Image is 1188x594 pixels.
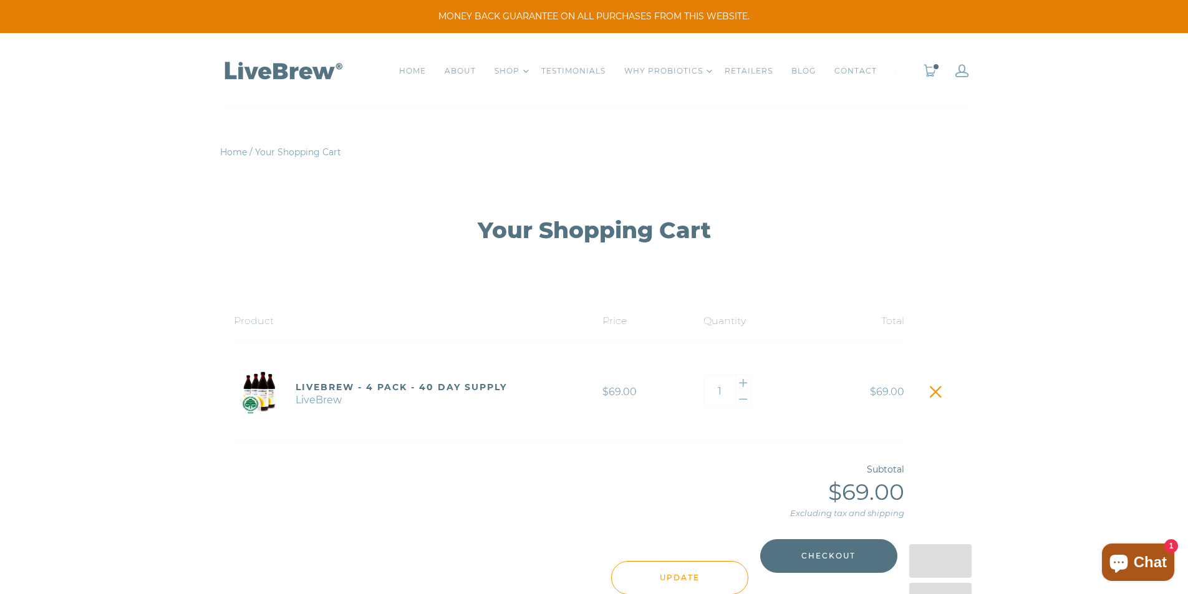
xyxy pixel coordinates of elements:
[445,65,476,77] a: ABOUT
[249,146,253,158] span: /
[234,506,904,520] p: Excluding tax and shipping
[602,300,703,342] th: Price
[923,64,937,77] a: 1
[234,461,904,477] p: Subtotal
[541,65,606,77] a: TESTIMONIALS
[834,65,877,77] a: CONTACT
[703,300,804,342] th: Quantity
[399,65,426,77] a: HOME
[725,65,773,77] a: RETAILERS
[234,300,602,342] th: Product
[602,386,637,398] span: $69.00
[704,375,735,408] input: Quantity
[296,381,507,393] a: LiveBrew - 4 Pack - 40 day supply
[828,478,904,505] span: $69.00
[791,65,816,77] a: BLOG
[220,146,247,158] a: Home
[19,10,1169,23] span: MONEY BACK GUARANTEE ON ALL PURCHASES FROM THIS WEBSITE.
[220,59,345,81] img: LiveBrew
[624,65,703,77] a: WHY PROBIOTICS
[253,216,935,244] h1: Your Shopping Cart
[932,63,940,70] span: 1
[1098,544,1178,584] inbox-online-store-chat: Shopify online store chat
[870,386,904,398] span: $69.00
[801,549,856,563] span: Checkout
[495,65,519,77] a: SHOP
[804,300,904,342] th: Total
[255,146,341,158] span: Your Shopping Cart
[760,539,897,573] button: Checkout
[234,367,284,417] img: LiveBrew - 4 Pack - 40 day supply
[296,392,507,405] span: LiveBrew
